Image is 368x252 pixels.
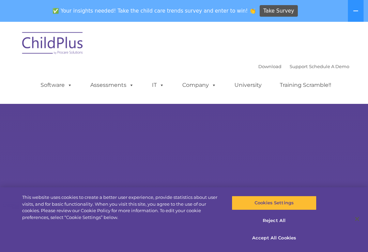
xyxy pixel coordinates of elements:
[228,78,269,92] a: University
[83,78,141,92] a: Assessments
[263,5,294,17] span: Take Survey
[232,231,316,245] button: Accept All Cookies
[50,4,259,18] span: ✅ Your insights needed! Take the child care trends survey and enter to win! 👏
[34,78,79,92] a: Software
[175,78,223,92] a: Company
[309,64,349,69] a: Schedule A Demo
[290,64,308,69] a: Support
[22,194,221,221] div: This website uses cookies to create a better user experience, provide statistics about user visit...
[258,64,349,69] font: |
[273,78,338,92] a: Training Scramble!!
[232,196,316,210] button: Cookies Settings
[145,78,171,92] a: IT
[19,27,87,61] img: ChildPlus by Procare Solutions
[258,64,281,69] a: Download
[260,5,298,17] a: Take Survey
[232,214,316,228] button: Reject All
[350,211,365,226] button: Close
